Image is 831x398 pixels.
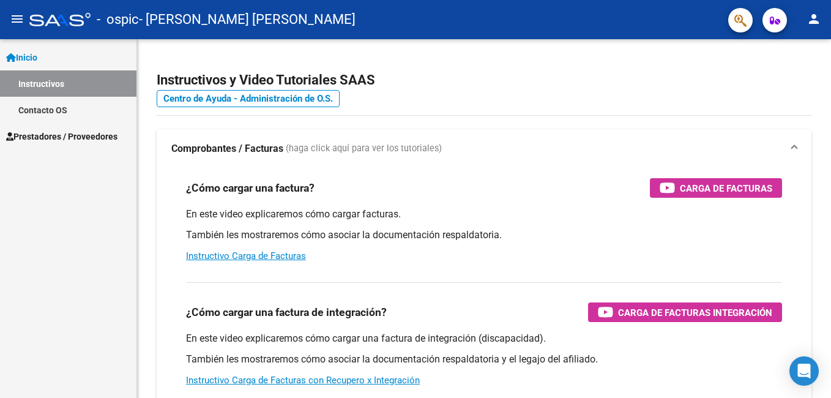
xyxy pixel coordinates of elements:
span: Prestadores / Proveedores [6,130,117,143]
p: También les mostraremos cómo asociar la documentación respaldatoria y el legajo del afiliado. [186,353,782,366]
button: Carga de Facturas Integración [588,302,782,322]
h3: ¿Cómo cargar una factura de integración? [186,304,387,321]
button: Carga de Facturas [650,178,782,198]
mat-expansion-panel-header: Comprobantes / Facturas (haga click aquí para ver los tutoriales) [157,129,811,168]
span: - [PERSON_NAME] [PERSON_NAME] [139,6,356,33]
p: También les mostraremos cómo asociar la documentación respaldatoria. [186,228,782,242]
h3: ¿Cómo cargar una factura? [186,179,315,197]
span: Carga de Facturas [680,181,772,196]
div: Open Intercom Messenger [789,356,819,386]
h2: Instructivos y Video Tutoriales SAAS [157,69,811,92]
a: Centro de Ayuda - Administración de O.S. [157,90,340,107]
span: Carga de Facturas Integración [618,305,772,320]
span: (haga click aquí para ver los tutoriales) [286,142,442,156]
strong: Comprobantes / Facturas [171,142,283,156]
span: Inicio [6,51,37,64]
span: - ospic [97,6,139,33]
p: En este video explicaremos cómo cargar una factura de integración (discapacidad). [186,332,782,345]
a: Instructivo Carga de Facturas con Recupero x Integración [186,375,420,386]
mat-icon: menu [10,12,24,26]
p: En este video explicaremos cómo cargar facturas. [186,208,782,221]
a: Instructivo Carga de Facturas [186,250,306,261]
mat-icon: person [807,12,821,26]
